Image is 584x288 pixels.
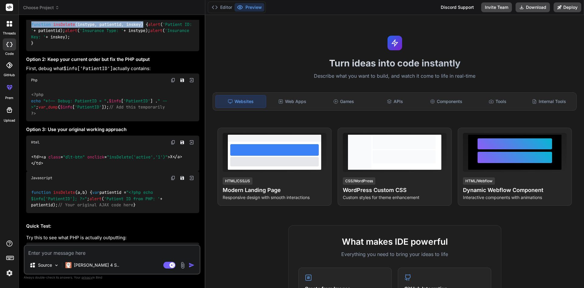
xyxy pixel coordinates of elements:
div: HTML/CSS/JS [223,177,252,185]
div: Internal Tools [524,95,574,108]
span: "dlt-btn" [63,154,85,160]
span: onclick [87,154,104,160]
label: GitHub [4,73,15,78]
img: Open in Browser [189,175,194,181]
span: Html [31,140,40,145]
button: Editor [209,3,235,12]
div: Websites [215,95,266,108]
h4: WordPress Custom CSS [343,186,447,194]
span: // Your original AJAX code here [58,202,133,208]
span: privacy [82,276,92,279]
span: td [36,160,41,166]
span: $info [109,98,121,104]
button: Save file [178,138,186,147]
img: copy [171,78,176,83]
span: "<!-- Debug: PatientID = " [43,98,106,104]
span: instype, patientid, inskey [78,22,141,27]
div: Games [319,95,369,108]
p: Always double-check its answers. Your in Bind [24,275,200,280]
div: Web Apps [267,95,318,108]
span: td [34,154,39,160]
span: var [92,190,99,195]
span: alert [65,28,77,34]
span: a [43,154,46,160]
span: echo [31,98,41,104]
p: First, debug what actually contains: [26,65,199,72]
span: 'Insurance Type: ' [80,28,123,34]
span: < = = > [41,154,170,160]
code: $info['PatientID'] [64,66,113,72]
span: < > [31,154,41,160]
img: icon [189,262,195,268]
p: Custom styles for theme enhancement [343,194,447,201]
span: a [177,154,180,160]
span: </ > [31,160,43,166]
span: </ > [172,154,182,160]
code: . [ ] . ; ( [ ]); [31,91,167,116]
p: Interactive components with animations [463,194,567,201]
img: settings [4,268,15,278]
div: Tools [473,95,523,108]
button: Preview [235,3,264,12]
button: Deploy [554,2,581,12]
span: "insDelete('active','1')" [107,154,168,160]
div: APIs [370,95,420,108]
h3: Option 2: Keep your current order but fix the PHP output [26,56,199,63]
h2: What makes IDE powerful [298,235,491,248]
span: class [48,154,61,160]
span: insDelete [53,22,75,27]
label: prem [5,95,13,101]
label: threads [3,31,16,36]
img: Open in Browser [189,77,194,83]
span: var_dump [38,105,58,110]
img: Claude 4 Sonnet [65,262,71,268]
div: Discord Support [437,2,478,12]
p: Responsive design with smooth interactions [223,194,326,201]
button: Save file [178,174,186,182]
span: 'Patient ID from PHP: ' [104,196,160,201]
label: Upload [4,118,15,123]
span: " -->" [31,98,167,110]
span: insDelete [53,190,75,195]
button: Invite Team [481,2,512,12]
span: Javascript [31,176,52,180]
span: alert [148,22,160,27]
p: Everything you need to bring your ideas to life [298,251,491,258]
span: alert [89,196,102,201]
img: copy [171,176,176,180]
button: Download [516,2,550,12]
span: 'PatientID' [75,105,102,110]
h4: Modern Landing Page [223,186,326,194]
h3: Option 3: Use your original working approach [26,126,199,133]
span: function [31,22,51,27]
span: alert [150,28,162,34]
div: HTML/Webflow [463,177,495,185]
span: // Add this temporarily [109,105,165,110]
code: X [31,154,182,166]
code: ( ) { ( + patientid); ( + instype); ( + inskey); } [31,21,194,46]
span: Php [31,78,37,83]
div: Components [421,95,471,108]
span: 'Patient ID: ' [31,22,194,33]
span: Choose Project [23,5,59,11]
button: Save file [178,76,186,84]
span: function [31,190,51,195]
label: code [5,51,14,56]
p: Try this to see what PHP is actually outputting: [26,234,199,241]
img: attachment [179,262,186,269]
span: <?php [31,92,43,98]
h4: Dynamic Webflow Component [463,186,567,194]
h2: Quick Test: [26,223,199,230]
span: ?> [31,111,36,116]
img: Open in Browser [189,140,194,145]
img: Pick Models [54,263,59,268]
span: $info [60,105,72,110]
span: 'PatientID' [123,98,150,104]
p: Describe what you want to build, and watch it come to life in real-time [209,72,580,80]
h1: Turn ideas into code instantly [209,58,580,69]
img: copy [171,140,176,145]
span: a,b [78,190,85,195]
div: CSS/WordPress [343,177,375,185]
p: Source [38,262,52,268]
code: ( ) { patientid = ; ( + patientid); } [31,189,165,208]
